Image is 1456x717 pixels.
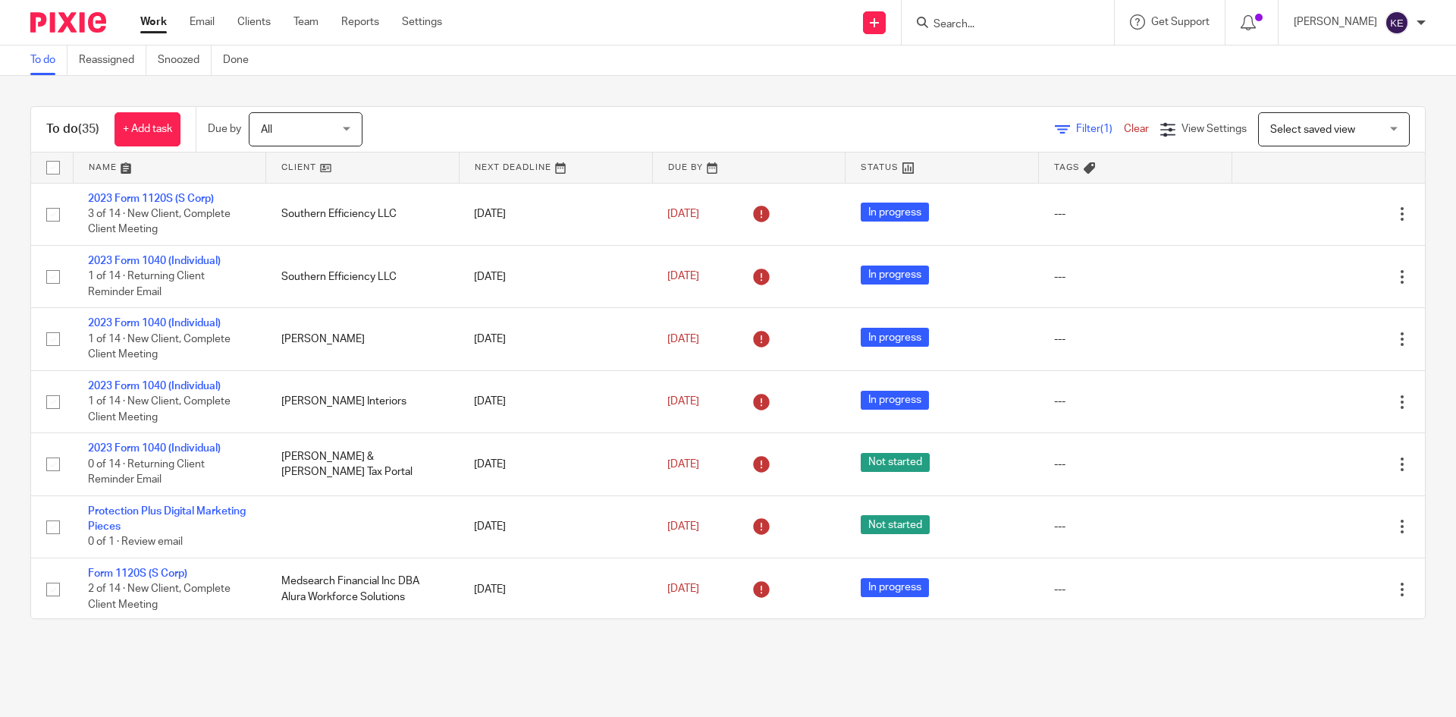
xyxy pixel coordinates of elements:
span: Tags [1054,163,1080,171]
div: --- [1054,519,1217,534]
a: Form 1120S (S Corp) [88,568,187,579]
span: 1 of 14 · New Client, Complete Client Meeting [88,334,231,360]
div: --- [1054,582,1217,597]
td: [DATE] [459,183,652,245]
td: [DATE] [459,433,652,495]
td: [DATE] [459,558,652,621]
a: Settings [402,14,442,30]
a: Snoozed [158,46,212,75]
span: In progress [861,391,929,410]
span: In progress [861,266,929,285]
span: Filter [1076,124,1124,134]
a: Clear [1124,124,1149,134]
div: --- [1054,394,1217,409]
span: [DATE] [667,334,699,344]
td: [DATE] [459,370,652,432]
a: 2023 Form 1040 (Individual) [88,318,221,329]
span: [DATE] [667,584,699,595]
div: --- [1054,332,1217,347]
td: Southern Efficiency LLC [266,183,460,245]
a: Email [190,14,215,30]
span: 3 of 14 · New Client, Complete Client Meeting [88,209,231,235]
span: Not started [861,515,930,534]
span: 2 of 14 · New Client, Complete Client Meeting [88,584,231,611]
td: [PERSON_NAME] & [PERSON_NAME] Tax Portal [266,433,460,495]
div: --- [1054,457,1217,472]
a: Protection Plus Digital Marketing Pieces [88,506,246,532]
span: In progress [861,328,929,347]
a: Reports [341,14,379,30]
a: Clients [237,14,271,30]
span: (1) [1100,124,1112,134]
td: Medsearch Financial Inc DBA Alura Workforce Solutions [266,558,460,621]
input: Search [932,18,1068,32]
p: Due by [208,121,241,137]
span: In progress [861,203,929,222]
span: All [261,124,272,135]
a: + Add task [115,112,180,146]
span: Select saved view [1270,124,1355,135]
a: 2023 Form 1040 (Individual) [88,256,221,266]
a: 2023 Form 1120S (S Corp) [88,193,214,204]
img: Pixie [30,12,106,33]
p: [PERSON_NAME] [1294,14,1377,30]
a: 2023 Form 1040 (Individual) [88,381,221,392]
td: [PERSON_NAME] [266,308,460,370]
span: In progress [861,578,929,597]
a: Team [293,14,318,30]
td: Southern Efficiency LLC [266,245,460,307]
div: --- [1054,206,1217,222]
span: [DATE] [667,272,699,282]
a: To do [30,46,67,75]
span: 1 of 14 · Returning Client Reminder Email [88,272,205,298]
td: [DATE] [459,495,652,558]
span: Get Support [1151,17,1210,27]
span: 1 of 14 · New Client, Complete Client Meeting [88,396,231,423]
img: svg%3E [1385,11,1409,35]
span: [DATE] [667,459,699,470]
span: [DATE] [667,521,699,532]
span: [DATE] [667,209,699,219]
span: [DATE] [667,396,699,407]
span: View Settings [1181,124,1247,134]
a: 2023 Form 1040 (Individual) [88,443,221,454]
td: [PERSON_NAME] Interiors [266,370,460,432]
span: 0 of 14 · Returning Client Reminder Email [88,459,205,486]
a: Work [140,14,167,30]
span: 0 of 1 · Review email [88,537,183,548]
td: [DATE] [459,308,652,370]
a: Reassigned [79,46,146,75]
td: [DATE] [459,245,652,307]
h1: To do [46,121,99,137]
span: Not started [861,453,930,472]
span: (35) [78,123,99,135]
a: Done [223,46,260,75]
div: --- [1054,269,1217,285]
